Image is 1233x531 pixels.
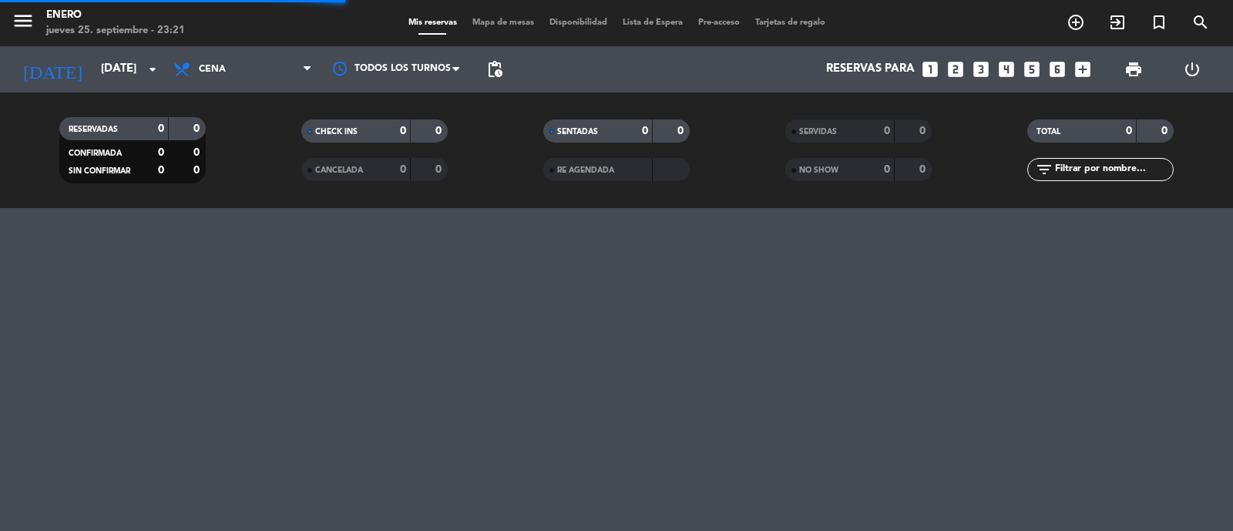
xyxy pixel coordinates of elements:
[193,123,203,134] strong: 0
[69,126,118,133] span: RESERVADAS
[1053,161,1173,178] input: Filtrar por nombre...
[1191,13,1210,32] i: search
[826,62,915,76] span: Reservas para
[465,18,542,27] span: Mapa de mesas
[400,126,406,136] strong: 0
[158,147,164,158] strong: 0
[46,23,185,39] div: jueves 25. septiembre - 23:21
[542,18,615,27] span: Disponibilidad
[748,18,833,27] span: Tarjetas de regalo
[158,165,164,176] strong: 0
[1108,13,1127,32] i: exit_to_app
[143,60,162,79] i: arrow_drop_down
[1161,126,1171,136] strong: 0
[1163,46,1221,92] div: LOG OUT
[12,52,93,86] i: [DATE]
[1150,13,1168,32] i: turned_in_not
[69,150,122,157] span: CONFIRMADA
[12,9,35,32] i: menu
[1073,59,1093,79] i: add_box
[315,128,358,136] span: CHECK INS
[919,164,929,175] strong: 0
[557,166,614,174] span: RE AGENDADA
[1124,60,1143,79] span: print
[919,126,929,136] strong: 0
[193,165,203,176] strong: 0
[677,126,687,136] strong: 0
[1036,128,1060,136] span: TOTAL
[884,126,890,136] strong: 0
[435,164,445,175] strong: 0
[69,167,130,175] span: SIN CONFIRMAR
[884,164,890,175] strong: 0
[199,64,226,75] span: Cena
[920,59,940,79] i: looks_one
[12,9,35,38] button: menu
[799,128,837,136] span: SERVIDAS
[401,18,465,27] span: Mis reservas
[1126,126,1132,136] strong: 0
[158,123,164,134] strong: 0
[946,59,966,79] i: looks_two
[1022,59,1042,79] i: looks_5
[315,166,363,174] span: CANCELADA
[971,59,991,79] i: looks_3
[615,18,690,27] span: Lista de Espera
[799,166,838,174] span: NO SHOW
[400,164,406,175] strong: 0
[46,8,185,23] div: Enero
[1035,160,1053,179] i: filter_list
[557,128,598,136] span: SENTADAS
[485,60,504,79] span: pending_actions
[1067,13,1085,32] i: add_circle_outline
[996,59,1016,79] i: looks_4
[690,18,748,27] span: Pre-acceso
[193,147,203,158] strong: 0
[1047,59,1067,79] i: looks_6
[642,126,648,136] strong: 0
[1183,60,1201,79] i: power_settings_new
[435,126,445,136] strong: 0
